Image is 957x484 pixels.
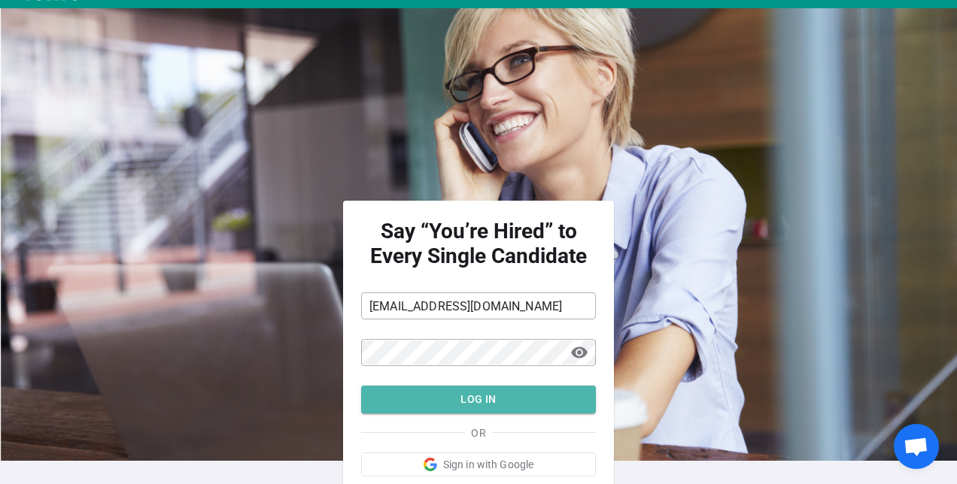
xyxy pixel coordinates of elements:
[361,219,596,268] strong: Say “You’re Hired” to Every Single Candidate
[361,386,596,413] button: LOG IN
[570,343,588,361] span: visibility
[471,425,485,440] span: OR
[894,424,939,469] a: Open chat
[361,452,596,476] button: Sign in with Google
[361,294,596,318] input: Email Address*
[443,457,534,472] span: Sign in with Google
